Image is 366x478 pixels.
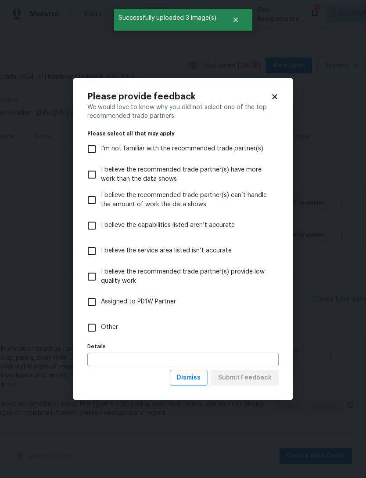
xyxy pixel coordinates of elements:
span: Other [101,323,118,332]
span: I believe the capabilities listed aren’t accurate [101,221,235,230]
span: Dismiss [177,372,201,383]
span: I believe the recommended trade partner(s) can’t handle the amount of work the data shows [101,191,272,209]
label: Details [87,344,279,349]
span: I believe the service area listed isn’t accurate [101,246,232,255]
span: I’m not familiar with the recommended trade partner(s) [101,144,263,153]
span: I believe the recommended trade partner(s) provide low quality work [101,267,272,286]
button: Close [221,11,250,29]
span: Successfully uploaded 3 image(s) [114,9,221,27]
h2: Please provide feedback [87,92,271,101]
legend: Please select all that may apply [87,131,279,136]
span: I believe the recommended trade partner(s) have more work than the data shows [101,165,272,184]
button: Dismiss [170,370,208,386]
span: Assigned to PD1W Partner [101,297,176,307]
div: We would love to know why you did not select one of the top recommended trade partners. [87,103,279,120]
